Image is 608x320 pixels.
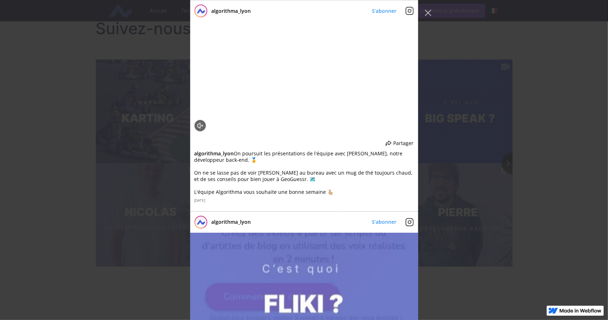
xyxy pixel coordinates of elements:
a: algorithma_lyon [212,219,251,226]
div: [DATE] [194,198,414,203]
span: Partager [394,140,414,146]
a: S’abonner [372,219,397,226]
img: Made in Webflow [560,309,602,313]
img: algorithma_lyon [196,6,206,16]
a: algorithma_lyon [212,7,251,14]
a: algorithma_lyon [194,150,234,157]
a: S’abonner [372,7,397,14]
img: algorithma_lyon [196,217,206,227]
div: On poursuit les présentations de l'équipe avec [PERSON_NAME], notre développeur back-end. 🏅 On ne... [194,151,414,196]
button: Close Instagram Feed Popup [422,7,434,19]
